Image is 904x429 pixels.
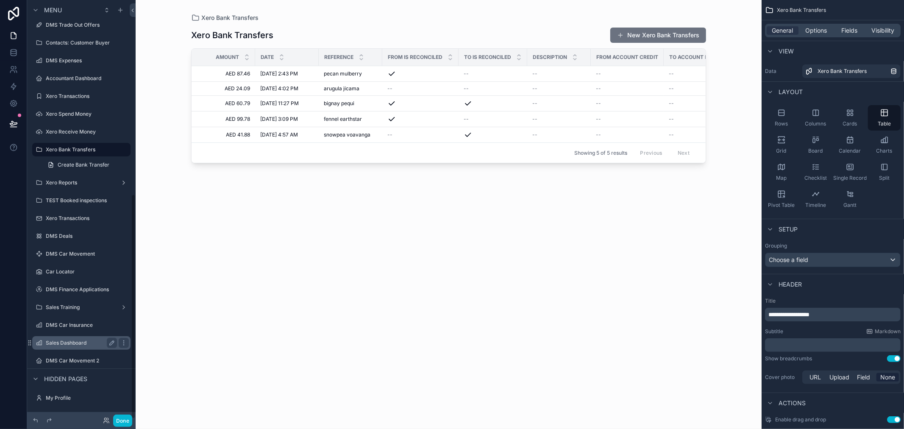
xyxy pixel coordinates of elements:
[868,105,901,131] button: Table
[596,54,658,61] span: From Account Credit
[834,187,866,212] button: Gantt
[843,120,857,127] span: Cards
[32,143,131,156] a: Xero Bank Transfers
[802,64,901,78] a: Xero Bank Transfers
[868,132,901,158] button: Charts
[388,54,442,61] span: From Is Reconciled
[46,215,129,222] label: Xero Transactions
[464,54,511,61] span: To Is Reconciled
[32,89,131,103] a: Xero Transactions
[880,373,895,382] span: None
[46,22,129,28] label: DMS Trade Out Offers
[879,175,890,181] span: Split
[765,308,901,321] div: scrollable content
[32,318,131,332] a: DMS Car Insurance
[857,373,870,382] span: Field
[46,395,129,401] label: My Profile
[32,247,131,261] a: DMS Car Movement
[779,225,798,234] span: Setup
[46,357,129,364] label: DMS Car Movement 2
[804,175,827,181] span: Checklist
[32,125,131,139] a: Xero Receive Money
[876,148,893,154] span: Charts
[834,159,866,185] button: Single Record
[46,146,125,153] label: Xero Bank Transfers
[46,39,129,46] label: Contacts: Customer Buyer
[765,328,783,335] label: Subtitle
[805,26,827,35] span: Options
[779,399,806,407] span: Actions
[842,26,858,35] span: Fields
[866,328,901,335] a: Markdown
[32,36,131,50] a: Contacts: Customer Buyer
[805,120,826,127] span: Columns
[44,6,62,14] span: Menu
[32,301,131,314] a: Sales Training
[32,283,131,296] a: DMS Finance Applications
[805,202,826,209] span: Timeline
[779,88,803,96] span: Layout
[776,175,787,181] span: Map
[46,340,114,346] label: Sales Dashboard
[113,415,132,427] button: Done
[777,7,826,14] span: Xero Bank Transfers
[669,54,720,61] span: To Account Debit
[32,72,131,85] a: Accountant Dashboard
[799,132,832,158] button: Board
[765,132,798,158] button: Grid
[765,105,798,131] button: Rows
[46,304,117,311] label: Sales Training
[261,54,274,61] span: Date
[775,120,788,127] span: Rows
[533,54,567,61] span: Description
[44,375,87,383] span: Hidden pages
[32,336,131,350] a: Sales Dashboard
[878,120,891,127] span: Table
[765,338,901,352] div: scrollable content
[829,373,849,382] span: Upload
[765,159,798,185] button: Map
[765,374,799,381] label: Cover photo
[872,26,895,35] span: Visibility
[216,54,239,61] span: Amount
[32,229,131,243] a: DMS Deals
[46,179,117,186] label: Xero Reports
[46,111,129,117] label: Xero Spend Money
[46,268,129,275] label: Car Locator
[46,75,129,82] label: Accountant Dashboard
[32,176,131,189] a: Xero Reports
[769,256,808,263] span: Choose a field
[843,202,857,209] span: Gantt
[324,54,353,61] span: Reference
[58,162,109,168] span: Create Bank Transfer
[809,148,823,154] span: Board
[779,47,794,56] span: View
[765,242,787,249] label: Grouping
[46,233,129,240] label: DMS Deals
[46,57,129,64] label: DMS Expenses
[818,68,867,75] span: Xero Bank Transfers
[765,355,812,362] div: Show breadcrumbs
[765,68,799,75] label: Data
[765,298,901,304] label: Title
[833,175,867,181] span: Single Record
[32,107,131,121] a: Xero Spend Money
[46,197,129,204] label: TEST Booked inspections
[779,280,802,289] span: Header
[772,26,793,35] span: General
[834,132,866,158] button: Calendar
[776,148,787,154] span: Grid
[765,187,798,212] button: Pivot Table
[32,18,131,32] a: DMS Trade Out Offers
[32,354,131,368] a: DMS Car Movement 2
[46,128,129,135] label: Xero Receive Money
[32,212,131,225] a: Xero Transactions
[32,391,131,405] a: My Profile
[868,159,901,185] button: Split
[839,148,861,154] span: Calendar
[42,158,131,172] a: Create Bank Transfer
[32,194,131,207] a: TEST Booked inspections
[799,187,832,212] button: Timeline
[574,150,627,156] span: Showing 5 of 5 results
[46,322,129,329] label: DMS Car Insurance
